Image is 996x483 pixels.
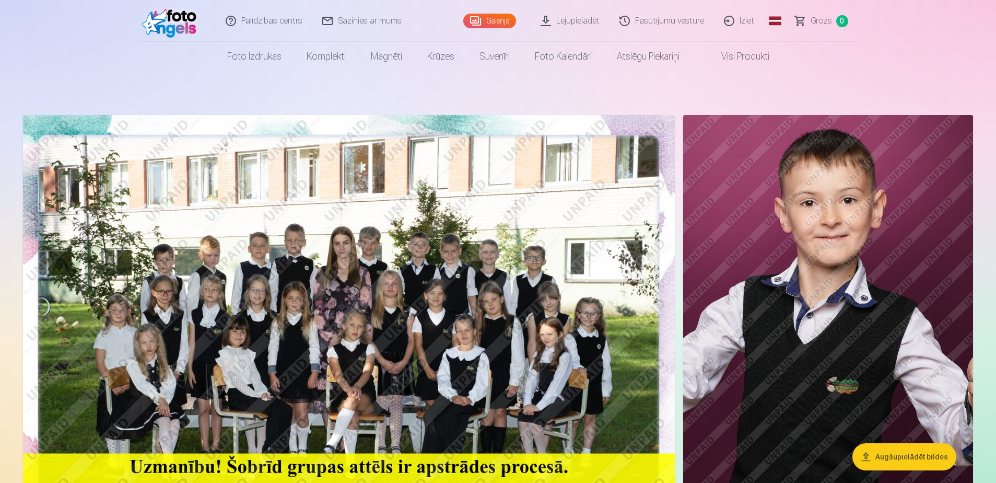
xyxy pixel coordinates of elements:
a: Suvenīri [467,42,522,71]
span: Grozs [811,15,832,27]
a: Foto kalendāri [522,42,604,71]
span: 0 [836,15,848,27]
a: Atslēgu piekariņi [604,42,692,71]
a: Komplekti [294,42,358,71]
a: Galerija [463,14,516,28]
button: Augšupielādēt bildes [852,443,956,470]
a: Krūzes [415,42,467,71]
img: /fa1 [142,4,202,38]
a: Visi produkti [692,42,782,71]
a: Foto izdrukas [215,42,294,71]
a: Magnēti [358,42,415,71]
